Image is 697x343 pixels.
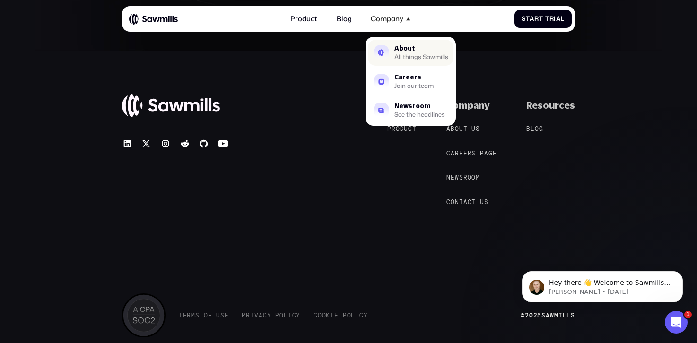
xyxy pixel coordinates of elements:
[394,83,434,89] div: Join our team
[526,125,531,132] span: B
[347,312,351,319] span: o
[493,150,497,157] span: e
[292,312,296,319] span: c
[455,198,459,206] span: n
[334,312,339,319] span: e
[522,15,526,22] span: S
[463,198,468,206] span: a
[366,28,456,126] nav: Company
[463,125,468,132] span: t
[355,312,359,319] span: i
[191,312,195,319] span: m
[556,15,561,22] span: a
[451,174,455,181] span: e
[183,312,187,319] span: e
[446,173,488,182] a: Newsroom
[195,312,200,319] span: s
[263,312,267,319] span: c
[471,125,476,132] span: u
[455,125,459,132] span: o
[480,198,484,206] span: u
[451,198,455,206] span: o
[455,150,459,157] span: r
[225,312,229,319] span: e
[468,150,472,157] span: r
[526,15,530,22] span: t
[368,69,453,94] a: CareersJoin our team
[330,312,334,319] span: i
[508,251,697,317] iframe: Intercom notifications message
[459,125,463,132] span: u
[326,312,330,319] span: k
[488,150,493,157] span: g
[288,312,292,319] span: i
[394,112,445,118] div: See the headlines
[476,174,480,181] span: m
[204,312,208,319] span: o
[530,15,534,22] span: a
[331,9,357,28] a: Blog
[526,124,552,133] a: Blog
[471,174,476,181] span: o
[394,45,448,51] div: About
[208,312,212,319] span: f
[514,10,572,28] a: StartTrial
[535,125,539,132] span: o
[484,198,488,206] span: s
[554,15,556,22] span: i
[364,312,368,319] span: y
[396,125,400,132] span: o
[275,312,279,319] span: P
[285,9,322,28] a: Product
[314,312,318,319] span: C
[179,312,229,319] a: TermsofUse
[371,15,403,23] div: Company
[366,9,415,28] div: Company
[318,312,322,319] span: o
[526,100,575,111] div: Resources
[459,174,463,181] span: s
[561,15,565,22] span: l
[351,312,355,319] span: l
[480,150,484,157] span: p
[284,312,288,319] span: l
[446,198,497,207] a: Contactus
[459,150,463,157] span: e
[359,312,364,319] span: c
[279,312,284,319] span: o
[476,125,480,132] span: s
[404,125,408,132] span: u
[368,97,453,123] a: NewsroomSee the headlines
[179,312,183,319] span: T
[267,312,271,319] span: y
[343,312,347,319] span: P
[539,15,543,22] span: t
[459,198,463,206] span: t
[242,312,246,319] span: P
[250,312,254,319] span: i
[545,15,549,22] span: T
[451,150,455,157] span: a
[242,312,300,319] a: PrivacyPolicy
[471,198,476,206] span: t
[394,74,434,80] div: Careers
[534,15,539,22] span: r
[394,103,445,109] div: Newsroom
[446,149,505,158] a: Careerspage
[446,124,488,133] a: Aboutus
[471,150,476,157] span: s
[368,40,453,66] a: AboutAll things Sawmills
[392,125,396,132] span: r
[254,312,259,319] span: v
[446,174,451,181] span: N
[408,125,412,132] span: c
[451,125,455,132] span: b
[484,150,488,157] span: a
[387,124,425,133] a: Product
[259,312,263,319] span: a
[387,125,392,132] span: P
